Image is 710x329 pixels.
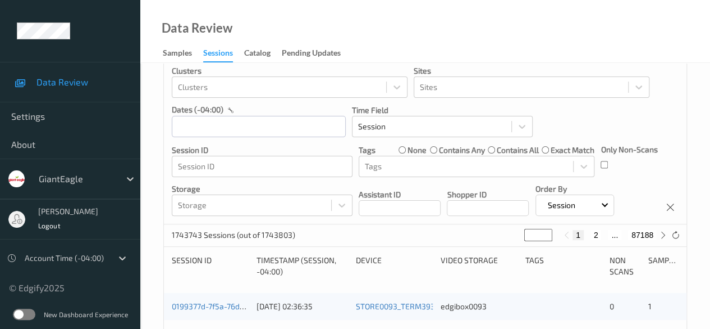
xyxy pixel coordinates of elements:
label: none [407,145,427,156]
p: Only Non-Scans [601,144,657,155]
p: Shopper ID [447,189,529,200]
a: Catalog [244,46,282,61]
div: Samples [163,47,192,61]
span: 1 [648,301,651,311]
label: contains any [438,145,484,156]
p: Assistant ID [359,189,441,200]
div: Session ID [172,255,249,277]
label: exact match [551,145,594,156]
p: Storage [172,183,352,195]
div: Samples [648,255,679,277]
a: STORE0093_TERM393 [356,301,435,311]
p: Clusters [172,65,407,76]
a: Sessions [203,46,244,62]
p: Session ID [172,145,352,156]
p: Session [544,200,579,211]
div: [DATE] 02:36:35 [256,301,349,312]
p: 1743743 Sessions (out of 1743803) [172,229,295,241]
div: Timestamp (Session, -04:00) [256,255,349,277]
div: edgibox0093 [441,301,517,312]
a: Pending Updates [282,46,352,61]
p: Tags [359,145,375,156]
button: 2 [590,230,602,240]
a: Samples [163,46,203,61]
button: 87188 [628,230,657,240]
a: 0199377d-7f5a-76d6-ae04-6fe6d6c21728 [172,301,320,311]
label: contains all [497,145,539,156]
p: dates (-04:00) [172,104,223,115]
p: Time Field [352,105,533,116]
div: Non Scans [610,255,640,277]
div: Data Review [162,22,232,34]
div: Device [356,255,433,277]
div: Catalog [244,47,271,61]
p: Sites [414,65,649,76]
p: Order By [535,183,614,195]
button: 1 [572,230,584,240]
div: Sessions [203,47,233,62]
button: ... [608,230,621,240]
div: Tags [525,255,602,277]
div: Pending Updates [282,47,341,61]
div: Video Storage [441,255,517,277]
span: 0 [610,301,614,311]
